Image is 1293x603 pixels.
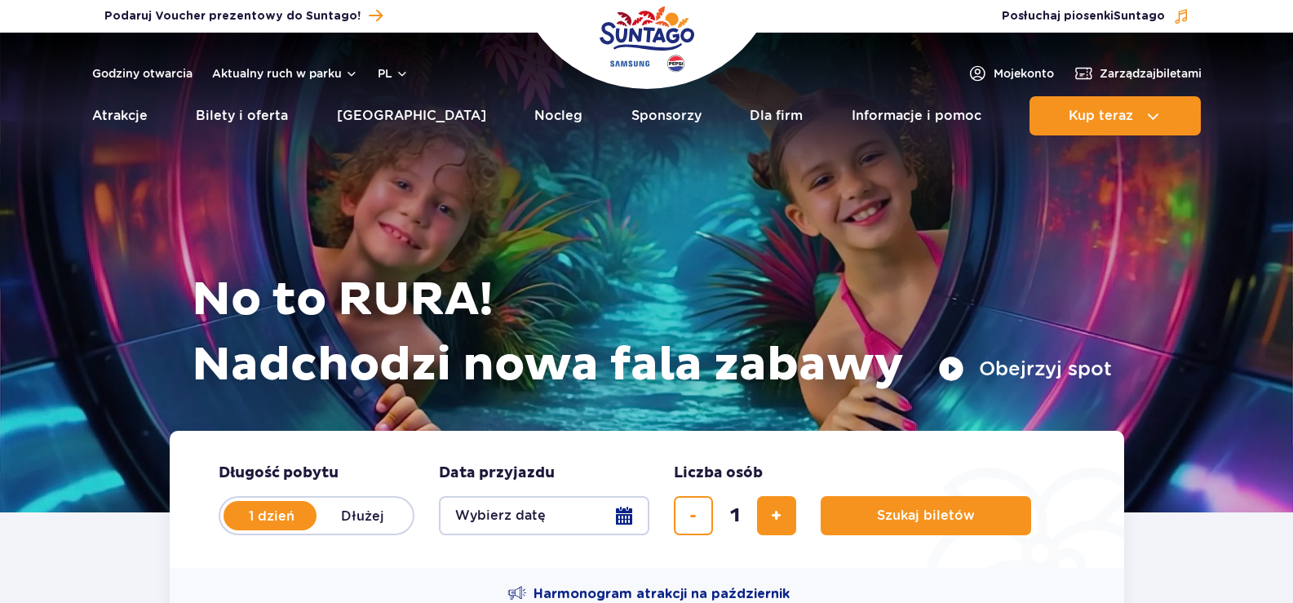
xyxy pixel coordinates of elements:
span: Suntago [1114,11,1165,22]
button: Kup teraz [1030,96,1201,135]
label: Dłużej [317,499,410,533]
a: Informacje i pomoc [852,96,981,135]
button: Wybierz datę [439,496,649,535]
input: liczba biletów [715,496,755,535]
a: Sponsorzy [631,96,702,135]
a: Podaruj Voucher prezentowy do Suntago! [104,5,383,27]
span: Podaruj Voucher prezentowy do Suntago! [104,8,361,24]
button: dodaj bilet [757,496,796,535]
span: Moje konto [994,65,1054,82]
button: Obejrzyj spot [938,356,1112,382]
span: Kup teraz [1069,109,1133,123]
a: Mojekonto [968,64,1054,83]
button: Posłuchaj piosenkiSuntago [1002,8,1189,24]
button: Aktualny ruch w parku [212,67,358,80]
a: [GEOGRAPHIC_DATA] [337,96,486,135]
button: pl [378,65,409,82]
form: Planowanie wizyty w Park of Poland [170,431,1124,568]
a: Zarządzajbiletami [1074,64,1202,83]
a: Nocleg [534,96,582,135]
a: Atrakcje [92,96,148,135]
h1: No to RURA! Nadchodzi nowa fala zabawy [192,268,1112,398]
span: Liczba osób [674,463,763,483]
a: Godziny otwarcia [92,65,193,82]
span: Harmonogram atrakcji na październik [534,585,790,603]
button: Szukaj biletów [821,496,1031,535]
a: Dla firm [750,96,803,135]
span: Data przyjazdu [439,463,555,483]
a: Bilety i oferta [196,96,288,135]
span: Posłuchaj piosenki [1002,8,1165,24]
span: Zarządzaj biletami [1100,65,1202,82]
label: 1 dzień [225,499,318,533]
span: Szukaj biletów [877,508,975,523]
span: Długość pobytu [219,463,339,483]
button: usuń bilet [674,496,713,535]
